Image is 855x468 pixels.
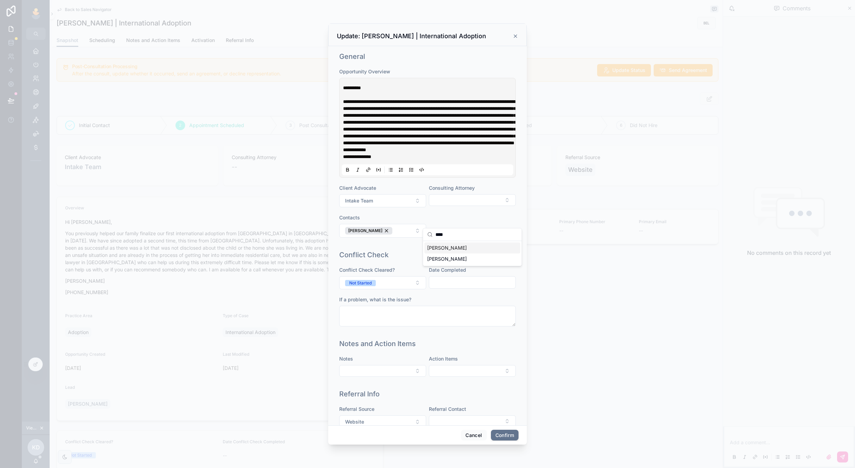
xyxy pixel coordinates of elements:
[427,256,467,262] span: [PERSON_NAME]
[337,32,486,40] h3: Update: [PERSON_NAME] | International Adoption
[339,267,395,273] span: Conflict Check Cleared?
[345,197,373,204] span: Intake Team
[339,406,374,412] span: Referral Source
[429,194,516,206] button: Select Button
[339,185,376,191] span: Client Advocate
[429,415,516,427] button: Select Button
[349,280,372,286] div: Not Started
[429,267,466,273] span: Date Completed
[339,250,389,260] h1: Conflict Check
[491,430,519,441] button: Confirm
[339,224,426,238] button: Select Button
[339,215,360,220] span: Contacts
[339,415,426,428] button: Select Button
[348,228,382,233] span: [PERSON_NAME]
[461,430,486,441] button: Cancel
[339,356,353,362] span: Notes
[339,69,390,74] span: Opportunity Overview
[429,406,466,412] span: Referral Contact
[339,389,380,399] h1: Referral Info
[339,339,416,349] h1: Notes and Action Items
[423,241,522,266] div: Suggestions
[429,185,475,191] span: Consulting Attorney
[429,356,458,362] span: Action Items
[339,194,426,207] button: Select Button
[339,52,365,61] h1: General
[427,245,467,251] span: [PERSON_NAME]
[345,227,392,235] button: Unselect 67960
[339,297,411,302] span: If a problem, what is the issue?
[339,276,426,289] button: Select Button
[345,418,364,425] span: Website
[429,365,516,377] button: Select Button
[339,365,426,377] button: Select Button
